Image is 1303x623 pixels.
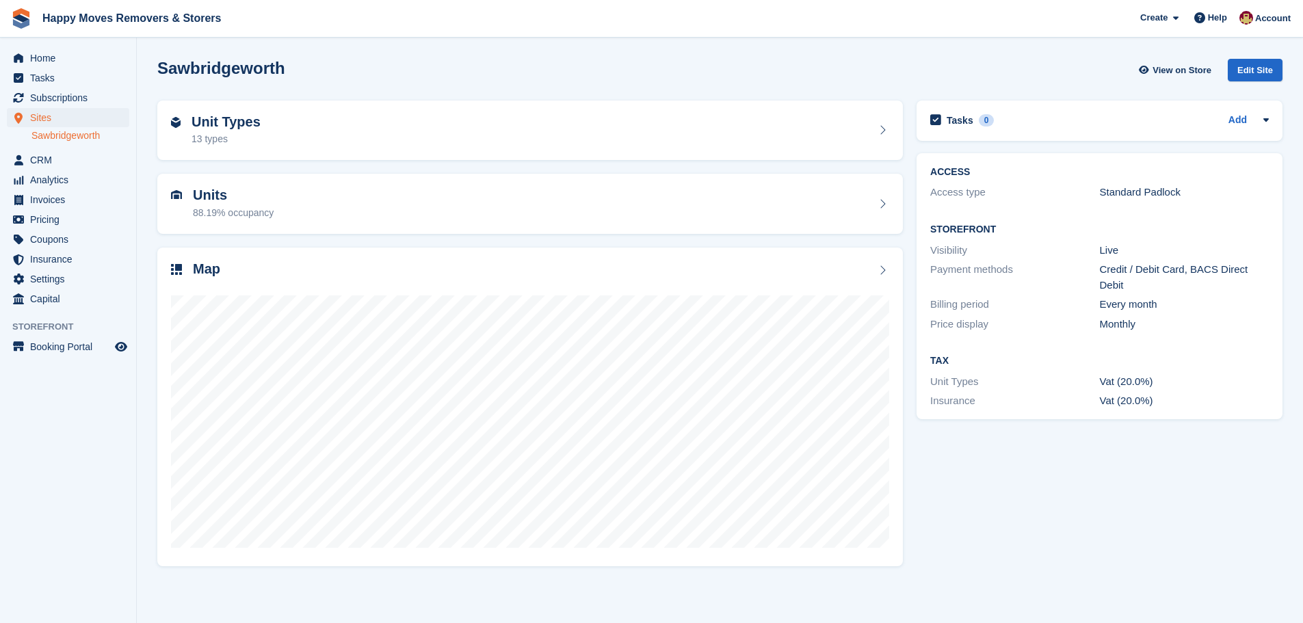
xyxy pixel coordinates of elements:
[30,210,112,229] span: Pricing
[930,167,1269,178] h2: ACCESS
[1153,64,1211,77] span: View on Store
[30,250,112,269] span: Insurance
[157,248,903,567] a: Map
[171,117,181,128] img: unit-type-icn-2b2737a686de81e16bb02015468b77c625bbabd49415b5ef34ead5e3b44a266d.svg
[30,150,112,170] span: CRM
[7,150,129,170] a: menu
[930,297,1099,313] div: Billing period
[930,356,1269,367] h2: Tax
[113,339,129,355] a: Preview store
[1100,297,1269,313] div: Every month
[1100,393,1269,409] div: Vat (20.0%)
[30,170,112,189] span: Analytics
[7,49,129,68] a: menu
[1137,59,1217,81] a: View on Store
[157,101,903,161] a: Unit Types 13 types
[930,224,1269,235] h2: Storefront
[1100,243,1269,259] div: Live
[979,114,995,127] div: 0
[193,261,220,277] h2: Map
[1100,262,1269,293] div: Credit / Debit Card, BACS Direct Debit
[7,230,129,249] a: menu
[30,68,112,88] span: Tasks
[7,190,129,209] a: menu
[7,88,129,107] a: menu
[192,114,261,130] h2: Unit Types
[930,393,1099,409] div: Insurance
[1228,113,1247,129] a: Add
[30,190,112,209] span: Invoices
[1100,374,1269,390] div: Vat (20.0%)
[1100,317,1269,332] div: Monthly
[1208,11,1227,25] span: Help
[30,289,112,308] span: Capital
[171,190,182,200] img: unit-icn-7be61d7bf1b0ce9d3e12c5938cc71ed9869f7b940bace4675aadf7bd6d80202e.svg
[30,49,112,68] span: Home
[7,269,129,289] a: menu
[11,8,31,29] img: stora-icon-8386f47178a22dfd0bd8f6a31ec36ba5ce8667c1dd55bd0f319d3a0aa187defe.svg
[1255,12,1291,25] span: Account
[30,337,112,356] span: Booking Portal
[12,320,136,334] span: Storefront
[193,187,274,203] h2: Units
[1228,59,1282,81] div: Edit Site
[930,374,1099,390] div: Unit Types
[1228,59,1282,87] a: Edit Site
[31,129,129,142] a: Sawbridgeworth
[37,7,226,29] a: Happy Moves Removers & Storers
[157,174,903,234] a: Units 88.19% occupancy
[30,269,112,289] span: Settings
[7,337,129,356] a: menu
[1100,185,1269,200] div: Standard Padlock
[7,170,129,189] a: menu
[171,264,182,275] img: map-icn-33ee37083ee616e46c38cad1a60f524a97daa1e2b2c8c0bc3eb3415660979fc1.svg
[7,68,129,88] a: menu
[7,250,129,269] a: menu
[930,262,1099,293] div: Payment methods
[30,108,112,127] span: Sites
[930,243,1099,259] div: Visibility
[7,289,129,308] a: menu
[192,132,261,146] div: 13 types
[7,108,129,127] a: menu
[947,114,973,127] h2: Tasks
[7,210,129,229] a: menu
[930,317,1099,332] div: Price display
[930,185,1099,200] div: Access type
[30,88,112,107] span: Subscriptions
[1140,11,1168,25] span: Create
[193,206,274,220] div: 88.19% occupancy
[30,230,112,249] span: Coupons
[157,59,285,77] h2: Sawbridgeworth
[1239,11,1253,25] img: Steven Fry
